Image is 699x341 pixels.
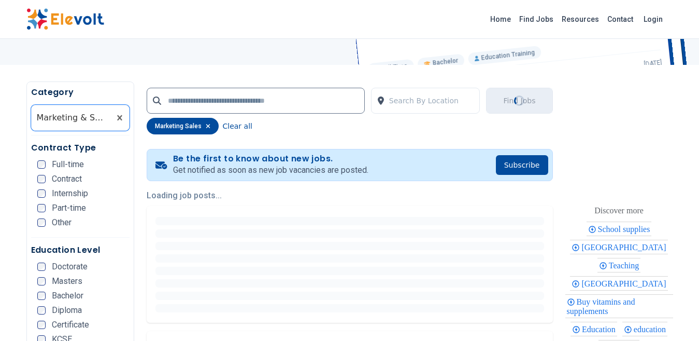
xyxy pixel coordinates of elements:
a: Home [486,11,515,28]
button: Clear all [223,118,252,134]
button: Find JobsLoading... [486,88,552,114]
div: Loading... [512,93,526,107]
p: Get notified as soon as new job vacancies are posted. [173,164,368,176]
a: Find Jobs [515,11,558,28]
span: Bachelor [52,292,83,300]
input: Doctorate [37,263,46,271]
p: Loading job posts... [147,189,553,202]
div: These are topics related to the article that might interest you [594,203,644,218]
div: education [622,322,667,336]
a: Resources [558,11,603,28]
h5: Category [31,86,130,99]
input: Part-time [37,204,46,212]
div: Nairobi [570,240,667,254]
input: Masters [37,277,46,285]
div: Teaching [597,258,640,272]
span: Part-time [52,204,86,212]
div: Buy vitamins and supplements [565,294,673,318]
div: School supplies [587,222,652,236]
span: Doctorate [52,263,88,271]
span: Full-time [52,160,84,169]
input: Bachelor [37,292,46,300]
input: Internship [37,189,46,198]
input: Contract [37,175,46,183]
span: Certificate [52,321,89,329]
span: Diploma [52,306,82,315]
a: Contact [603,11,637,28]
iframe: Chat Widget [647,291,699,341]
span: Other [52,219,72,227]
span: Buy vitamins and supplements [567,297,635,316]
div: Aga khan University [570,276,667,291]
h5: Contract Type [31,142,130,154]
span: Internship [52,189,88,198]
span: [GEOGRAPHIC_DATA] [581,243,669,252]
span: Contract [52,175,82,183]
span: [GEOGRAPHIC_DATA] [581,279,669,288]
div: marketing sales [147,118,219,134]
span: education [634,325,669,334]
input: Full-time [37,160,46,169]
input: Diploma [37,306,46,315]
div: Education [570,322,617,336]
button: Subscribe [496,155,548,175]
input: Other [37,219,46,227]
a: Login [637,9,669,30]
input: Certificate [37,321,46,329]
span: Education [582,325,619,334]
span: Masters [52,277,82,285]
img: Elevolt [26,8,104,30]
span: School supplies [598,225,653,234]
h4: Be the first to know about new jobs. [173,154,368,164]
h5: Education Level [31,244,130,256]
span: Teaching [609,261,642,270]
